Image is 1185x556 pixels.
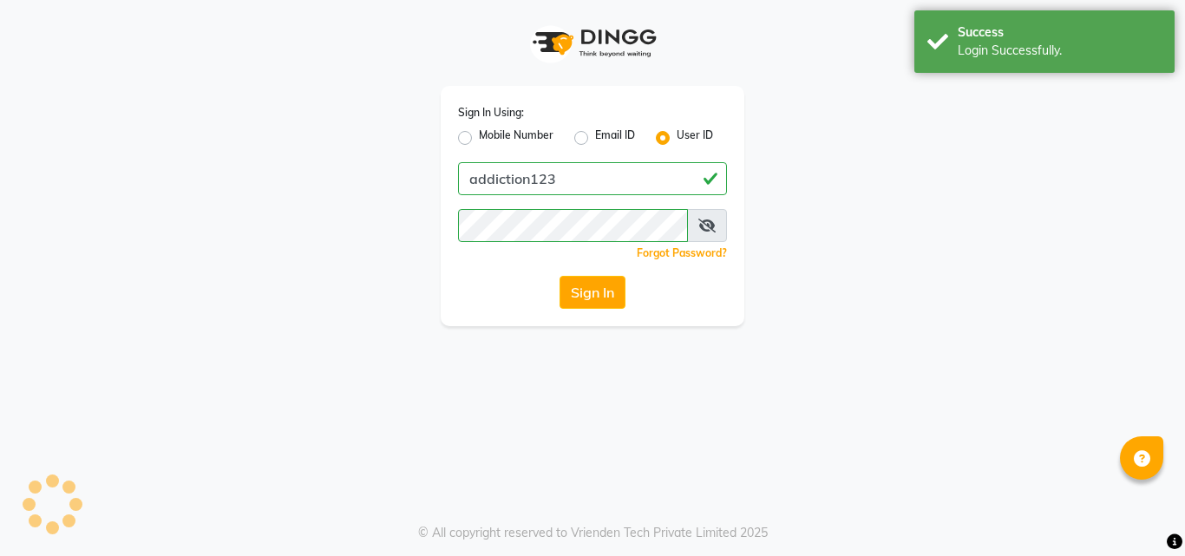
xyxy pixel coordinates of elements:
button: Sign In [560,276,625,309]
label: Sign In Using: [458,105,524,121]
a: Forgot Password? [637,246,727,259]
label: User ID [677,128,713,148]
div: Success [958,23,1162,42]
input: Username [458,209,688,242]
div: Login Successfully. [958,42,1162,60]
input: Username [458,162,727,195]
iframe: chat widget [1112,487,1168,539]
label: Email ID [595,128,635,148]
img: logo1.svg [523,17,662,69]
label: Mobile Number [479,128,553,148]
